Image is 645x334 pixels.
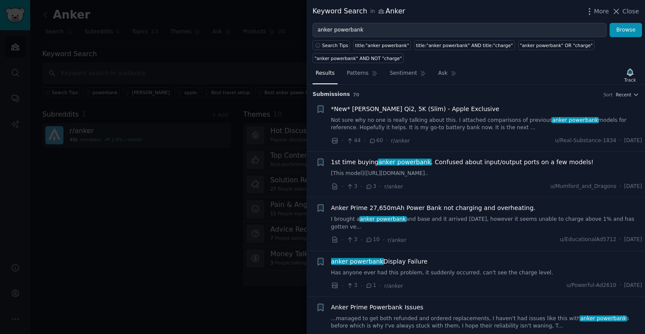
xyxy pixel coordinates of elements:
span: · [341,182,343,191]
span: [DATE] [624,236,642,244]
span: 3 [346,183,357,191]
a: Results [313,67,338,84]
span: r/anker [384,184,403,190]
a: ...managed to get both refunded and ordered replacements, I haven't had issues like this withanke... [331,315,642,330]
span: · [620,282,621,289]
span: Recent [616,92,631,98]
span: · [620,236,621,244]
a: Anker Prime 27,650mAh Power Bank not charging and overheating. [331,204,536,213]
button: Browse [610,23,642,38]
span: 3 [365,183,376,191]
span: · [341,281,343,290]
span: Ask [438,70,448,77]
div: Track [624,77,636,83]
div: "anker powerbank" OR "charge" [520,42,593,48]
div: Sort [604,92,613,98]
span: · [364,136,366,145]
a: Has anyone ever had this problem, it suddenly occurred. can't see the charge level. [331,269,642,277]
a: 1st time buyinganker powerbank. Confused about input/output ports on a few models! [331,158,594,167]
button: Search Tips [313,40,350,50]
span: r/anker [384,283,403,289]
span: · [620,137,621,145]
span: Patterns [347,70,368,77]
input: Try a keyword related to your business [313,23,607,38]
a: "anker powerbank" AND NOT "charge" [313,53,404,63]
a: title:"anker powerbank" [353,40,411,50]
a: Patterns [344,67,380,84]
a: Anker Prime Powerbank Issues [331,303,424,312]
span: · [383,235,384,245]
a: [This model]([URL][DOMAIN_NAME].. [331,170,642,178]
span: · [620,183,621,191]
a: *New* [PERSON_NAME] Qi2, 5K (Slim) - Apple Exclusive [331,105,500,114]
span: 1 [365,282,376,289]
span: anker powerbank [330,258,384,265]
span: 3 [346,236,357,244]
span: 3 [346,282,357,289]
a: Sentiment [387,67,429,84]
a: Not sure why no one is really talking about this. I attached comparisons of previousanker powerba... [331,117,642,132]
span: Sentiment [390,70,417,77]
span: anker powerbank [359,216,407,222]
span: u/Mumford_and_Dragons [550,183,616,191]
span: · [379,182,381,191]
span: r/anker [391,138,410,144]
span: r/anker [388,237,407,243]
a: "anker powerbank" OR "charge" [518,40,595,50]
span: in [370,8,375,16]
span: Submission s [313,91,350,99]
span: Search Tips [322,42,348,48]
span: anker powerbank [579,315,627,321]
div: title:"anker powerbank" AND title:"charge" [416,42,513,48]
button: More [585,7,609,16]
span: u/EducationalAd5712 [560,236,617,244]
div: Keyword Search Anker [313,6,405,17]
span: 1st time buying . Confused about input/output ports on a few models! [331,158,594,167]
button: Track [621,66,639,84]
span: [DATE] [624,137,642,145]
span: u/Powerful-Ad2610 [566,282,617,289]
span: · [386,136,388,145]
span: · [341,235,343,245]
a: Ask [435,67,460,84]
span: anker powerbank [378,159,432,165]
a: title:"anker powerbank" AND title:"charge" [414,40,515,50]
span: anker powerbank [551,117,599,123]
div: title:"anker powerbank" [355,42,409,48]
span: 10 [365,236,379,244]
span: · [341,136,343,145]
span: Display Failure [331,257,428,266]
span: 44 [346,137,360,145]
a: I brought aanker powerbankand base and it arrived [DATE], however it seems unable to charge above... [331,216,642,231]
span: 60 [369,137,383,145]
span: · [360,182,362,191]
span: · [360,235,362,245]
span: Close [623,7,639,16]
button: Close [612,7,639,16]
span: u/Real-Substance-1834 [555,137,616,145]
div: "anker powerbank" AND NOT "charge" [315,55,402,61]
span: More [594,7,609,16]
span: Results [316,70,335,77]
span: 70 [353,92,360,97]
span: · [379,281,381,290]
button: Recent [616,92,639,98]
span: · [360,281,362,290]
a: anker powerbankDisplay Failure [331,257,428,266]
span: [DATE] [624,183,642,191]
span: [DATE] [624,282,642,289]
